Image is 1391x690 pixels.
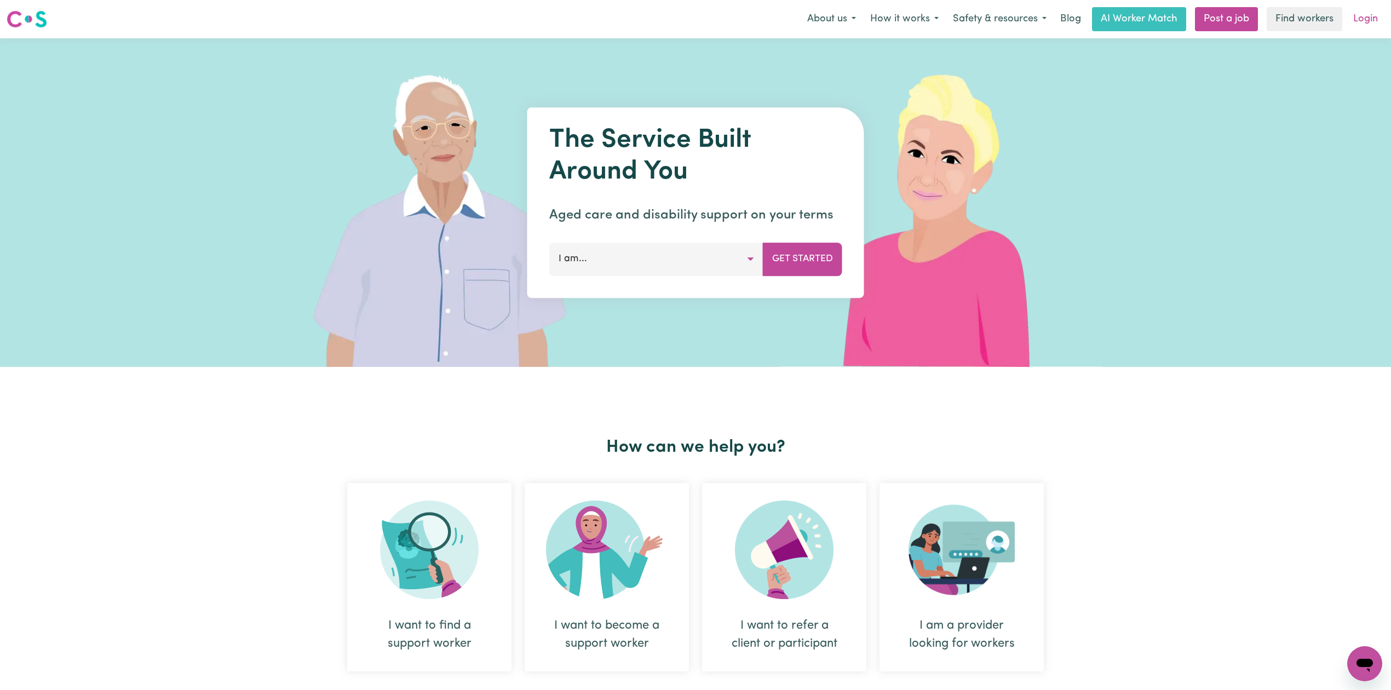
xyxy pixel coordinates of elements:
div: I want to find a support worker [347,483,511,671]
a: Blog [1054,7,1088,31]
button: How it works [863,8,946,31]
h1: The Service Built Around You [549,125,842,188]
a: AI Worker Match [1092,7,1186,31]
a: Find workers [1267,7,1342,31]
div: I want to find a support worker [373,617,485,653]
div: I want to refer a client or participant [728,617,840,653]
div: I want to become a support worker [551,617,663,653]
img: Provider [909,501,1015,599]
div: I am a provider looking for workers [906,617,1018,653]
a: Careseekers logo [7,7,47,32]
button: Safety & resources [946,8,1054,31]
button: I am... [549,243,763,275]
p: Aged care and disability support on your terms [549,205,842,225]
button: About us [800,8,863,31]
div: I am a provider looking for workers [880,483,1044,671]
a: Post a job [1195,7,1258,31]
h2: How can we help you? [341,437,1050,458]
img: Search [380,501,479,599]
div: I want to become a support worker [525,483,689,671]
img: Refer [735,501,834,599]
img: Become Worker [546,501,668,599]
div: I want to refer a client or participant [702,483,866,671]
img: Careseekers logo [7,9,47,29]
button: Get Started [763,243,842,275]
a: Login [1347,7,1384,31]
iframe: Button to launch messaging window [1347,646,1382,681]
